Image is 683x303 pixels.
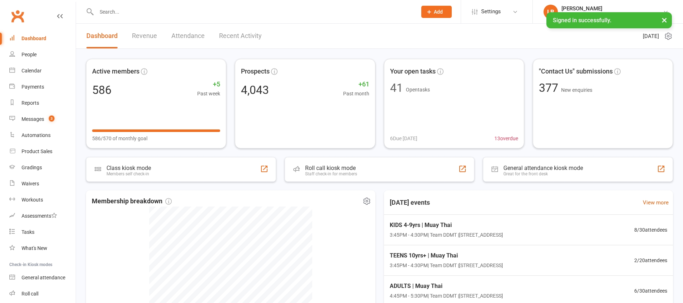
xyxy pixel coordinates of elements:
[343,79,369,90] span: +61
[561,5,663,12] div: [PERSON_NAME]
[643,32,659,41] span: [DATE]
[561,87,592,93] span: New enquiries
[390,251,503,260] span: TEENS 10yrs+ | Muay Thai
[9,143,76,160] a: Product Sales
[22,165,42,170] div: Gradings
[106,165,151,171] div: Class kiosk mode
[171,24,205,48] a: Attendance
[9,286,76,302] a: Roll call
[92,196,172,207] span: Membership breakdown
[390,134,417,142] span: 6 Due [DATE]
[9,224,76,240] a: Tasks
[390,66,436,77] span: Your open tasks
[553,17,611,24] span: Signed in successfully.
[86,24,118,48] a: Dashboard
[9,30,76,47] a: Dashboard
[305,171,357,176] div: Staff check-in for members
[22,52,37,57] div: People
[92,66,139,77] span: Active members
[390,261,503,269] span: 3:45PM - 4:30PM | Team DDMT | [STREET_ADDRESS]
[390,292,503,300] span: 4:45PM - 5:30PM | Team DDMT | [STREET_ADDRESS]
[94,7,412,17] input: Search...
[421,6,452,18] button: Add
[406,87,430,93] span: Open tasks
[92,134,147,142] span: 586/570 of monthly goal
[49,115,54,122] span: 3
[9,270,76,286] a: General attendance kiosk mode
[305,165,357,171] div: Roll call kiosk mode
[22,291,38,297] div: Roll call
[22,68,42,74] div: Calendar
[481,4,501,20] span: Settings
[343,90,369,98] span: Past month
[9,95,76,111] a: Reports
[634,256,667,264] span: 2 / 20 attendees
[219,24,262,48] a: Recent Activity
[9,208,76,224] a: Assessments
[434,9,443,15] span: Add
[634,287,667,295] span: 6 / 30 attendees
[241,84,269,96] div: 4,043
[22,275,65,280] div: General attendance
[390,221,503,230] span: KIDS 4-9yrs | Muay Thai
[9,192,76,208] a: Workouts
[539,81,561,95] span: 377
[22,181,39,186] div: Waivers
[9,240,76,256] a: What's New
[22,245,47,251] div: What's New
[92,84,112,96] div: 586
[539,66,613,77] span: "Contact Us" submissions
[9,160,76,176] a: Gradings
[561,12,663,18] div: Double Dose Muay Thai [GEOGRAPHIC_DATA]
[9,63,76,79] a: Calendar
[22,213,57,219] div: Assessments
[634,226,667,234] span: 8 / 30 attendees
[22,197,43,203] div: Workouts
[9,47,76,63] a: People
[503,171,583,176] div: Great for the front desk
[9,79,76,95] a: Payments
[384,196,436,209] h3: [DATE] events
[544,5,558,19] div: LB
[390,82,403,94] div: 41
[241,66,270,77] span: Prospects
[106,171,151,176] div: Members self check-in
[658,12,671,28] button: ×
[197,90,220,98] span: Past week
[9,111,76,127] a: Messages 3
[390,281,503,291] span: ADULTS | Muay Thai
[22,148,52,154] div: Product Sales
[197,79,220,90] span: +5
[22,132,51,138] div: Automations
[22,100,39,106] div: Reports
[9,7,27,25] a: Clubworx
[494,134,518,142] span: 13 overdue
[643,198,669,207] a: View more
[9,176,76,192] a: Waivers
[22,84,44,90] div: Payments
[22,35,46,41] div: Dashboard
[503,165,583,171] div: General attendance kiosk mode
[22,229,34,235] div: Tasks
[9,127,76,143] a: Automations
[390,231,503,239] span: 3:45PM - 4:30PM | Team DDMT | [STREET_ADDRESS]
[132,24,157,48] a: Revenue
[22,116,44,122] div: Messages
